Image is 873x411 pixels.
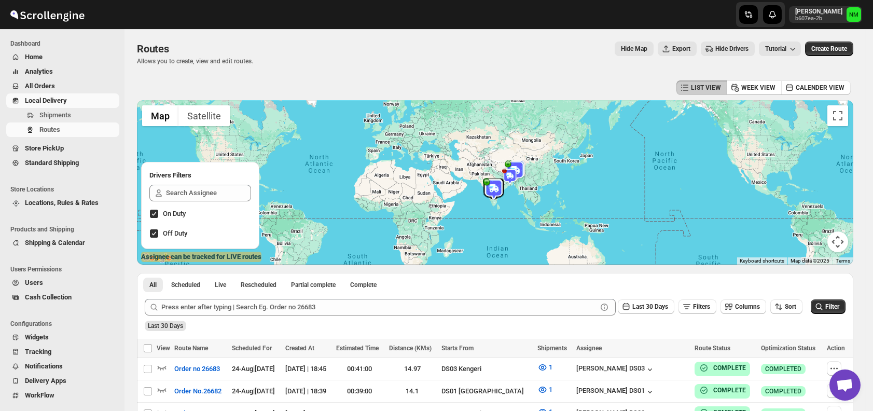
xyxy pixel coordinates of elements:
span: All [149,281,157,289]
span: Standard Shipping [25,159,79,167]
span: Route Status [695,345,730,352]
span: 24-Aug | [DATE] [232,387,275,395]
span: Products and Shipping [10,225,119,234]
a: Open chat [829,369,861,401]
span: Filter [825,303,839,310]
button: Order No.26682 [168,383,228,400]
span: Export [672,45,690,53]
div: 14.97 [389,364,436,374]
button: User menu [789,6,862,23]
span: Analytics [25,67,53,75]
span: 1 [549,386,552,393]
img: ScrollEngine [8,2,86,28]
button: Users [6,276,119,290]
span: Starts From [441,345,474,352]
button: [PERSON_NAME] DS03 [576,364,655,375]
b: COMPLETE [713,364,746,372]
button: Widgets [6,330,119,345]
span: Off Duty [163,229,187,237]
span: WEEK VIEW [741,84,775,92]
button: Notifications [6,359,119,374]
span: Created At [285,345,314,352]
span: Assignee [576,345,602,352]
button: Show satellite imagery [178,105,230,126]
p: Allows you to create, view and edit routes. [137,57,253,65]
button: Last 30 Days [618,299,674,314]
text: NM [849,11,858,18]
button: Map action label [615,42,654,56]
div: 00:41:00 [336,364,383,374]
span: Tracking [25,348,51,355]
input: Press enter after typing | Search Eg. Order no 26683 [161,299,597,316]
button: Filters [678,299,716,314]
button: Toggle fullscreen view [827,105,848,126]
span: Complete [350,281,377,289]
button: Keyboard shortcuts [740,257,784,265]
p: b607ea-2b [795,16,842,22]
span: Scheduled [171,281,200,289]
span: Sort [785,303,796,310]
span: Rescheduled [241,281,276,289]
span: Partial complete [291,281,336,289]
span: Shipments [537,345,567,352]
span: Last 30 Days [632,303,668,310]
button: Shipments [6,108,119,122]
span: Locations, Rules & Rates [25,199,99,207]
div: DS01 [GEOGRAPHIC_DATA] [441,386,531,396]
span: Notifications [25,362,63,370]
button: Analytics [6,64,119,79]
span: Users [25,279,43,286]
button: [PERSON_NAME] DS01 [576,387,655,397]
div: 14.1 [389,386,436,396]
span: Tutorial [765,45,786,52]
button: WorkFlow [6,388,119,403]
span: Hide Drivers [715,45,749,53]
img: Google [140,251,174,265]
div: DS03 Kengeri [441,364,531,374]
button: WEEK VIEW [727,80,782,95]
button: Create Route [805,42,853,56]
span: LIST VIEW [691,84,721,92]
button: Shipping & Calendar [6,236,119,250]
button: All routes [143,278,163,292]
button: Tracking [6,345,119,359]
span: Users Permissions [10,265,119,273]
button: Routes [6,122,119,137]
span: Narjit Magar [847,7,861,22]
button: Filter [811,299,846,314]
label: Assignee can be tracked for LIVE routes [141,252,261,262]
button: Show street map [142,105,178,126]
span: Home [25,53,43,61]
span: Optimization Status [761,345,815,352]
b: COMPLETE [713,387,746,394]
span: Configurations [10,320,119,328]
span: Route Name [174,345,208,352]
span: Order No.26682 [174,386,221,396]
div: [DATE] | 18:45 [285,364,330,374]
button: Order no 26683 [168,361,226,377]
button: Home [6,50,119,64]
span: Cash Collection [25,293,72,301]
button: Sort [770,299,802,314]
span: Distance (KMs) [389,345,432,352]
span: Action [827,345,845,352]
h2: Drivers Filters [149,170,251,181]
span: WorkFlow [25,391,54,399]
button: Map camera controls [827,231,848,252]
span: View [157,345,170,352]
span: COMPLETED [765,365,801,373]
span: Routes [137,43,169,55]
span: Create Route [811,45,847,53]
span: Local Delivery [25,97,67,104]
button: Export [658,42,697,56]
span: CALENDER VIEW [796,84,844,92]
span: Delivery Apps [25,377,66,385]
button: CALENDER VIEW [781,80,851,95]
button: 1 [531,359,559,376]
input: Search Assignee [166,185,251,201]
span: COMPLETED [765,387,801,395]
button: COMPLETE [699,385,746,395]
span: Routes [39,126,60,133]
button: LIST VIEW [676,80,727,95]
